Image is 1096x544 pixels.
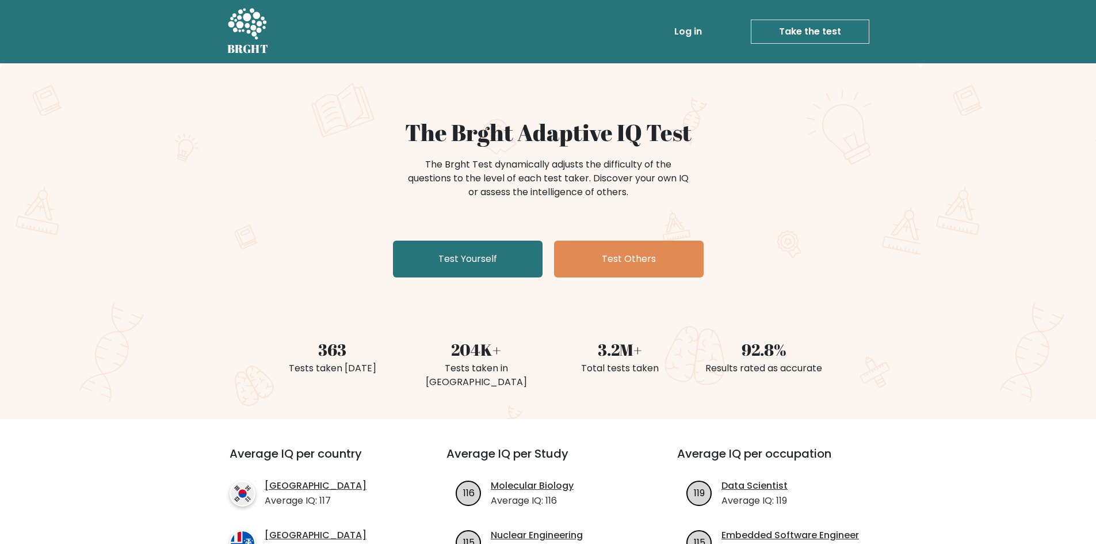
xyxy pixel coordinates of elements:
[446,447,650,474] h3: Average IQ per Study
[265,479,366,493] a: [GEOGRAPHIC_DATA]
[265,494,366,508] p: Average IQ: 117
[491,528,583,542] a: Nuclear Engineering
[230,481,255,507] img: country
[670,20,707,43] a: Log in
[230,447,405,474] h3: Average IQ per country
[227,5,269,59] a: BRGHT
[694,486,705,499] text: 119
[554,241,704,277] a: Test Others
[751,20,869,44] a: Take the test
[491,494,574,508] p: Average IQ: 116
[555,362,685,375] div: Total tests taken
[411,337,541,362] div: 204K+
[393,241,543,277] a: Test Yourself
[721,494,788,508] p: Average IQ: 119
[411,362,541,389] div: Tests taken in [GEOGRAPHIC_DATA]
[227,42,269,56] h5: BRGHT
[721,528,859,542] a: Embedded Software Engineer
[268,119,829,146] h1: The Brght Adaptive IQ Test
[721,479,788,493] a: Data Scientist
[699,337,829,362] div: 92.8%
[463,486,475,499] text: 116
[268,362,398,375] div: Tests taken [DATE]
[404,158,692,199] div: The Brght Test dynamically adjusts the difficulty of the questions to the level of each test take...
[677,447,880,474] h3: Average IQ per occupation
[699,362,829,375] div: Results rated as accurate
[265,528,366,542] a: [GEOGRAPHIC_DATA]
[555,337,685,362] div: 3.2M+
[491,479,574,493] a: Molecular Biology
[268,337,398,362] div: 363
